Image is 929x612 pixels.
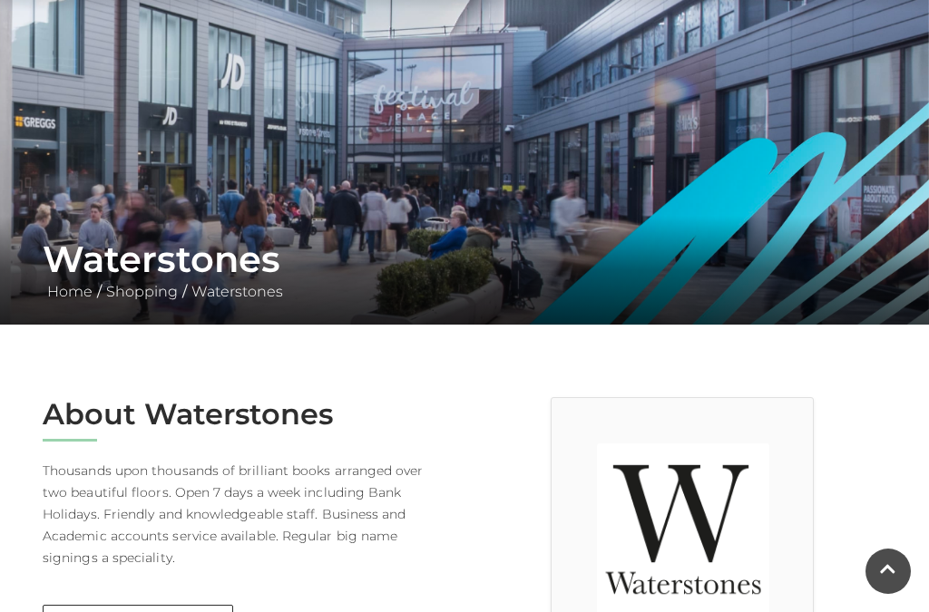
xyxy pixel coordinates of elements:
a: Home [43,283,97,300]
a: Waterstones [187,283,288,300]
a: Shopping [102,283,182,300]
h2: About Waterstones [43,397,451,432]
div: / / [29,238,900,303]
h1: Waterstones [43,238,886,281]
span: Thousands upon thousands of brilliant books arranged over two beautiful floors. Open 7 days a wee... [43,462,424,566]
